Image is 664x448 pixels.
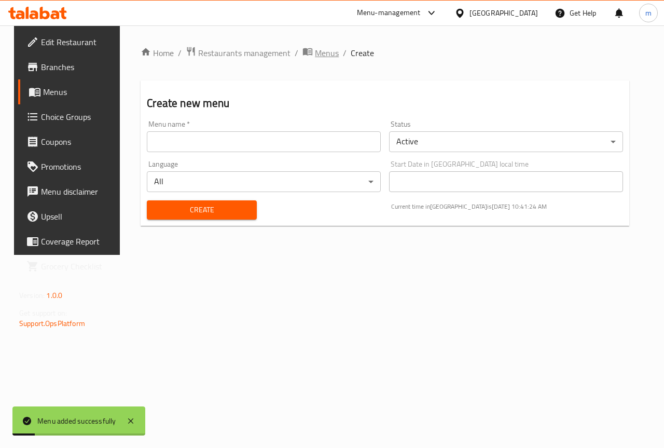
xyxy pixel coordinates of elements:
span: Get support on: [19,306,67,320]
div: Menu added successfully [37,415,116,427]
span: Grocery Checklist [41,260,117,273]
span: Choice Groups [41,111,117,123]
span: Edit Restaurant [41,36,117,48]
a: Coverage Report [18,229,125,254]
a: Coupons [18,129,125,154]
span: 1.0.0 [46,289,62,302]
div: All [147,171,381,192]
li: / [343,47,347,59]
a: Choice Groups [18,104,125,129]
span: Create [155,203,248,216]
li: / [295,47,298,59]
li: / [178,47,182,59]
p: Current time in [GEOGRAPHIC_DATA] is [DATE] 10:41:24 AM [391,202,623,211]
input: Please enter Menu name [147,131,381,152]
span: Version: [19,289,45,302]
a: Promotions [18,154,125,179]
a: Menus [18,79,125,104]
span: Create [351,47,374,59]
a: Edit Restaurant [18,30,125,55]
span: Promotions [41,160,117,173]
a: Branches [18,55,125,79]
nav: breadcrumb [141,46,629,60]
a: Menus [302,46,339,60]
a: Home [141,47,174,59]
span: Upsell [41,210,117,223]
span: Menus [315,47,339,59]
button: Create [147,200,256,220]
a: Restaurants management [186,46,290,60]
div: Active [389,131,623,152]
div: [GEOGRAPHIC_DATA] [469,7,538,19]
a: Upsell [18,204,125,229]
h2: Create new menu [147,96,623,111]
span: Menus [43,86,117,98]
div: Menu-management [357,7,421,19]
span: m [645,7,652,19]
span: Coverage Report [41,235,117,248]
a: Support.OpsPlatform [19,317,85,330]
span: Coupons [41,135,117,148]
a: Menu disclaimer [18,179,125,204]
span: Menu disclaimer [41,185,117,198]
a: Grocery Checklist [18,254,125,279]
span: Branches [41,61,117,73]
span: Restaurants management [198,47,290,59]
